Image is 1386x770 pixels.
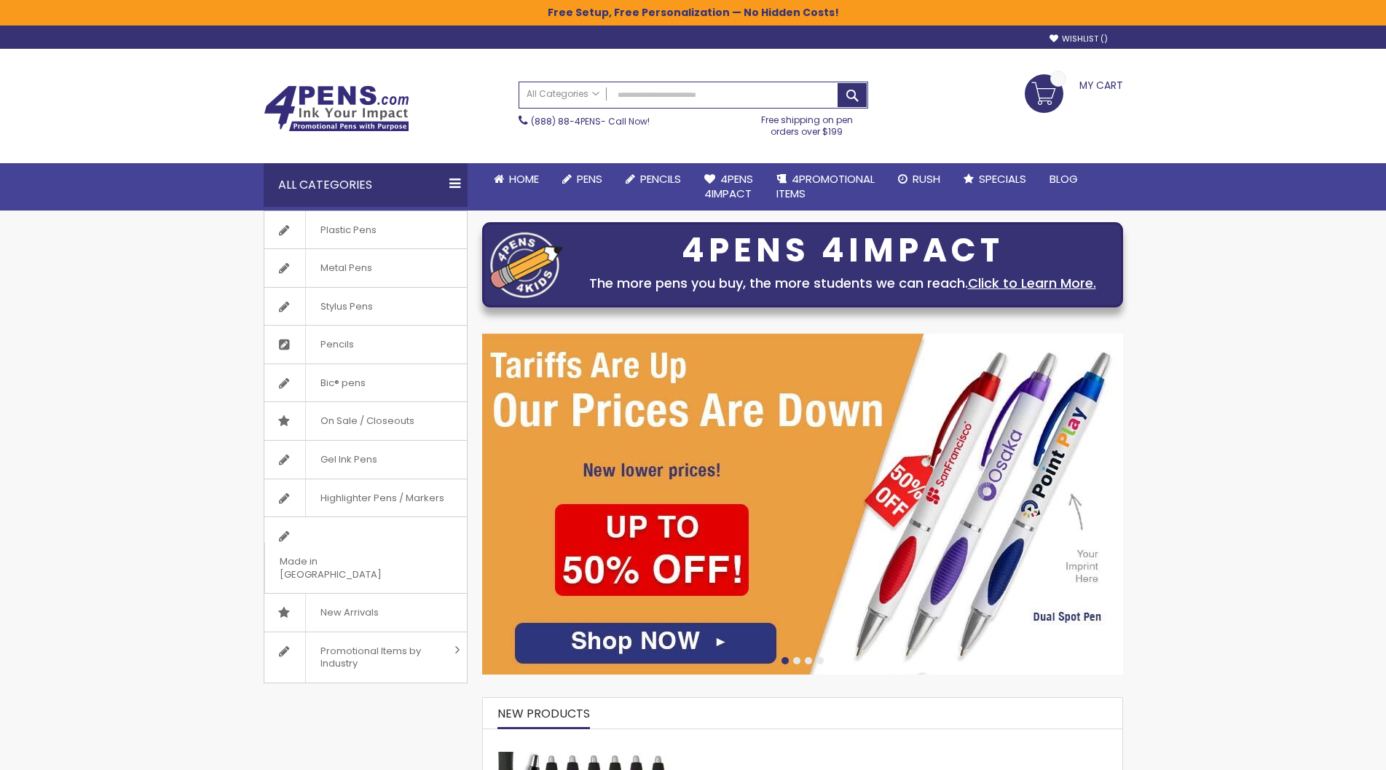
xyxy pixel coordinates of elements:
[570,235,1115,266] div: 4PENS 4IMPACT
[264,364,467,402] a: Bic® pens
[305,288,387,326] span: Stylus Pens
[614,163,693,195] a: Pencils
[979,171,1026,186] span: Specials
[704,171,753,201] span: 4Pens 4impact
[913,171,940,186] span: Rush
[264,288,467,326] a: Stylus Pens
[305,441,392,479] span: Gel Ink Pens
[305,632,449,683] span: Promotional Items by Industry
[305,326,369,364] span: Pencils
[264,517,467,593] a: Made in [GEOGRAPHIC_DATA]
[305,479,459,517] span: Highlighter Pens / Markers
[551,163,614,195] a: Pens
[746,109,868,138] div: Free shipping on pen orders over $199
[531,115,601,127] a: (888) 88-4PENS
[264,441,467,479] a: Gel Ink Pens
[527,88,599,100] span: All Categories
[968,274,1096,292] a: Click to Learn More.
[519,82,607,106] a: All Categories
[570,273,1115,294] div: The more pens you buy, the more students we can reach.
[1050,171,1078,186] span: Blog
[702,736,927,748] a: Custom Soft Touch Metal Pen - Stylus Top
[482,163,551,195] a: Home
[482,334,1123,675] img: /cheap-promotional-products.html
[483,736,688,748] a: The Barton Custom Pens Special Offer
[264,543,430,593] span: Made in [GEOGRAPHIC_DATA]
[264,479,467,517] a: Highlighter Pens / Markers
[264,211,467,249] a: Plastic Pens
[765,163,886,211] a: 4PROMOTIONALITEMS
[693,163,765,211] a: 4Pens4impact
[264,594,467,632] a: New Arrivals
[640,171,681,186] span: Pencils
[497,705,590,722] span: New Products
[490,232,563,298] img: four_pen_logo.png
[531,115,650,127] span: - Call Now!
[305,594,393,632] span: New Arrivals
[776,171,875,201] span: 4PROMOTIONAL ITEMS
[305,364,380,402] span: Bic® pens
[264,85,409,132] img: 4Pens Custom Pens and Promotional Products
[264,163,468,207] div: All Categories
[305,249,387,287] span: Metal Pens
[1050,34,1108,44] a: Wishlist
[952,163,1038,195] a: Specials
[264,249,467,287] a: Metal Pens
[1038,163,1090,195] a: Blog
[305,211,391,249] span: Plastic Pens
[305,402,429,440] span: On Sale / Closeouts
[264,402,467,440] a: On Sale / Closeouts
[886,163,952,195] a: Rush
[264,326,467,364] a: Pencils
[264,632,467,683] a: Promotional Items by Industry
[577,171,602,186] span: Pens
[509,171,539,186] span: Home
